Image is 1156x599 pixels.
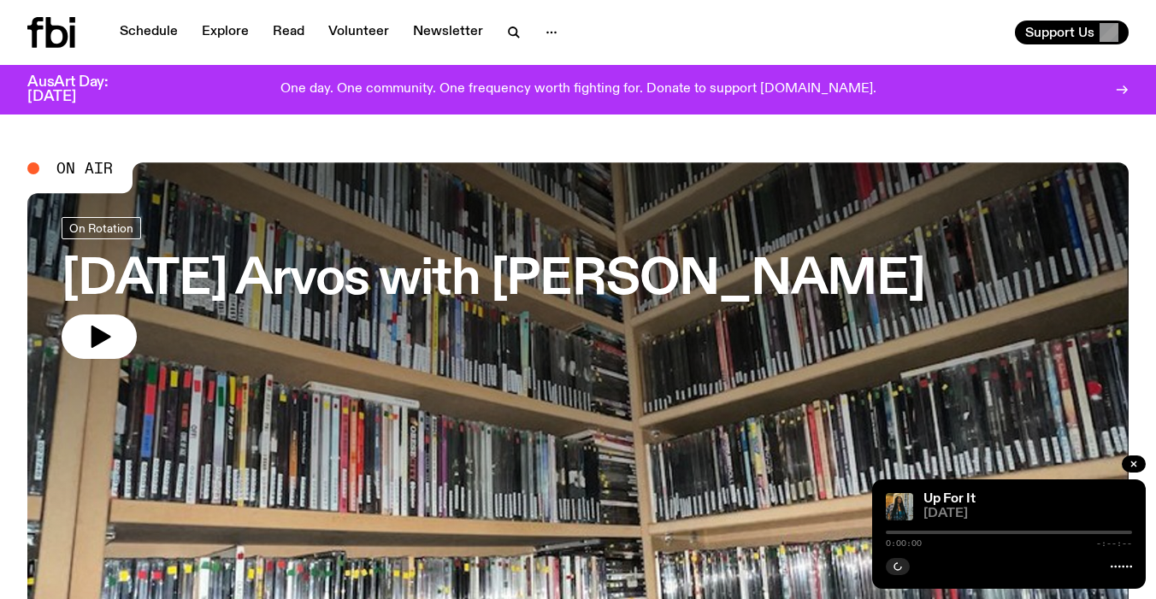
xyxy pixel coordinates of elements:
[69,221,133,234] span: On Rotation
[923,492,976,506] a: Up For It
[886,493,913,520] img: Ify - a Brown Skin girl with black braided twists, looking up to the side with her tongue stickin...
[56,161,113,176] span: On Air
[62,256,925,304] h3: [DATE] Arvos with [PERSON_NAME]
[262,21,315,44] a: Read
[62,217,141,239] a: On Rotation
[280,82,876,97] p: One day. One community. One frequency worth fighting for. Donate to support [DOMAIN_NAME].
[192,21,259,44] a: Explore
[1025,25,1094,40] span: Support Us
[27,75,137,104] h3: AusArt Day: [DATE]
[403,21,493,44] a: Newsletter
[1015,21,1129,44] button: Support Us
[923,508,1132,520] span: [DATE]
[886,539,922,548] span: 0:00:00
[1096,539,1132,548] span: -:--:--
[62,217,925,359] a: [DATE] Arvos with [PERSON_NAME]
[318,21,399,44] a: Volunteer
[109,21,188,44] a: Schedule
